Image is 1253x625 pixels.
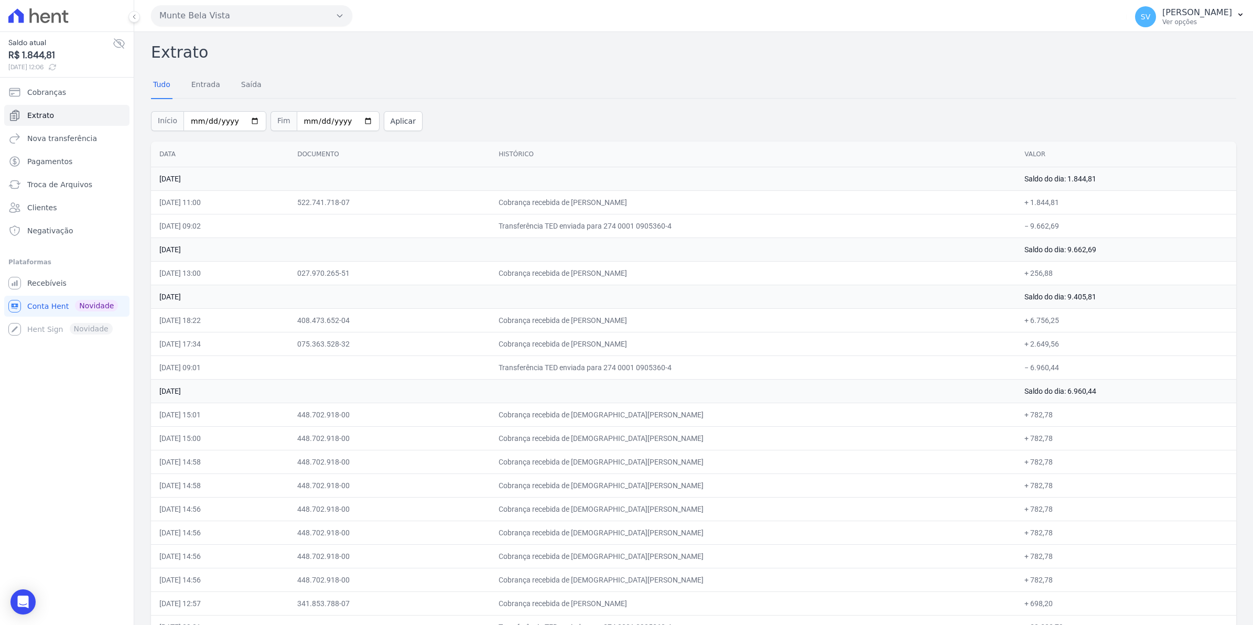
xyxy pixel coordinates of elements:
td: Cobrança recebida de [PERSON_NAME] [490,261,1016,285]
span: Nova transferência [27,133,97,144]
td: + 698,20 [1016,591,1236,615]
td: 408.473.652-04 [289,308,490,332]
th: Data [151,142,289,167]
td: 027.970.265-51 [289,261,490,285]
span: Cobranças [27,87,66,98]
th: Documento [289,142,490,167]
a: Pagamentos [4,151,129,172]
a: Nova transferência [4,128,129,149]
td: + 6.756,25 [1016,308,1236,332]
td: 522.741.718-07 [289,190,490,214]
td: [DATE] 14:56 [151,568,289,591]
td: + 782,78 [1016,568,1236,591]
p: Ver opções [1162,18,1232,26]
td: [DATE] [151,167,1016,190]
span: [DATE] 12:06 [8,62,113,72]
span: Início [151,111,183,131]
a: Cobranças [4,82,129,103]
td: Saldo do dia: 6.960,44 [1016,379,1236,403]
button: Munte Bela Vista [151,5,352,26]
td: − 6.960,44 [1016,355,1236,379]
td: Cobrança recebida de [DEMOGRAPHIC_DATA][PERSON_NAME] [490,403,1016,426]
a: Troca de Arquivos [4,174,129,195]
a: Clientes [4,197,129,218]
td: − 9.662,69 [1016,214,1236,238]
td: [DATE] 14:56 [151,521,289,544]
td: [DATE] 15:00 [151,426,289,450]
td: [DATE] 13:00 [151,261,289,285]
td: [DATE] 09:02 [151,214,289,238]
td: 448.702.918-00 [289,497,490,521]
th: Histórico [490,142,1016,167]
td: Cobrança recebida de [DEMOGRAPHIC_DATA][PERSON_NAME] [490,426,1016,450]
td: + 782,78 [1016,521,1236,544]
td: + 1.844,81 [1016,190,1236,214]
td: 341.853.788-07 [289,591,490,615]
span: Clientes [27,202,57,213]
td: Saldo do dia: 1.844,81 [1016,167,1236,190]
span: Saldo atual [8,37,113,48]
span: Extrato [27,110,54,121]
td: Saldo do dia: 9.405,81 [1016,285,1236,308]
td: [DATE] 18:22 [151,308,289,332]
td: + 782,78 [1016,426,1236,450]
td: + 256,88 [1016,261,1236,285]
span: Recebíveis [27,278,67,288]
button: SV [PERSON_NAME] Ver opções [1127,2,1253,31]
p: [PERSON_NAME] [1162,7,1232,18]
td: Cobrança recebida de [DEMOGRAPHIC_DATA][PERSON_NAME] [490,521,1016,544]
h2: Extrato [151,40,1236,64]
td: [DATE] 12:57 [151,591,289,615]
th: Valor [1016,142,1236,167]
a: Saída [239,72,264,99]
td: Saldo do dia: 9.662,69 [1016,238,1236,261]
a: Conta Hent Novidade [4,296,129,317]
td: 448.702.918-00 [289,426,490,450]
td: + 782,78 [1016,450,1236,473]
td: Cobrança recebida de [PERSON_NAME] [490,190,1016,214]
td: Cobrança recebida de [DEMOGRAPHIC_DATA][PERSON_NAME] [490,568,1016,591]
span: SV [1141,13,1150,20]
span: Conta Hent [27,301,69,311]
span: Novidade [75,300,118,311]
td: Cobrança recebida de [DEMOGRAPHIC_DATA][PERSON_NAME] [490,450,1016,473]
td: + 782,78 [1016,544,1236,568]
td: 448.702.918-00 [289,521,490,544]
td: 448.702.918-00 [289,544,490,568]
td: [DATE] 14:58 [151,473,289,497]
span: Pagamentos [27,156,72,167]
td: [DATE] [151,379,1016,403]
td: 448.702.918-00 [289,568,490,591]
span: R$ 1.844,81 [8,48,113,62]
nav: Sidebar [8,82,125,340]
span: Troca de Arquivos [27,179,92,190]
td: [DATE] 14:56 [151,544,289,568]
span: Fim [271,111,297,131]
td: 448.702.918-00 [289,473,490,497]
td: Cobrança recebida de [PERSON_NAME] [490,332,1016,355]
td: [DATE] 09:01 [151,355,289,379]
td: [DATE] 14:56 [151,497,289,521]
td: [DATE] 11:00 [151,190,289,214]
td: Transferência TED enviada para 274 0001 0905360-4 [490,214,1016,238]
td: 448.702.918-00 [289,450,490,473]
a: Extrato [4,105,129,126]
span: Negativação [27,225,73,236]
a: Tudo [151,72,172,99]
td: Cobrança recebida de [PERSON_NAME] [490,308,1016,332]
td: + 782,78 [1016,403,1236,426]
td: [DATE] 15:01 [151,403,289,426]
td: + 2.649,56 [1016,332,1236,355]
td: 448.702.918-00 [289,403,490,426]
td: 075.363.528-32 [289,332,490,355]
a: Recebíveis [4,273,129,294]
button: Aplicar [384,111,423,131]
td: [DATE] [151,285,1016,308]
a: Negativação [4,220,129,241]
a: Entrada [189,72,222,99]
div: Open Intercom Messenger [10,589,36,615]
td: + 782,78 [1016,473,1236,497]
td: + 782,78 [1016,497,1236,521]
td: Cobrança recebida de [DEMOGRAPHIC_DATA][PERSON_NAME] [490,473,1016,497]
div: Plataformas [8,256,125,268]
